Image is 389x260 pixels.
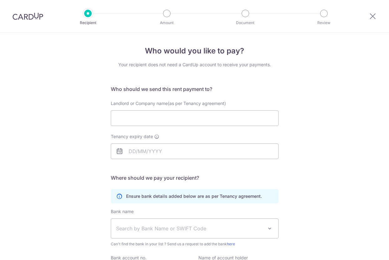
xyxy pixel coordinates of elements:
h5: Where should we pay your recipient? [111,174,279,182]
div: Your recipient does not need a CardUp account to receive your payments. [111,62,279,68]
p: Document [222,20,269,26]
iframe: Opens a widget where you can find more information [349,241,383,257]
input: DD/MM/YYYY [111,143,279,159]
h4: Who would you like to pay? [111,45,279,57]
a: here [227,242,235,246]
img: CardUp [13,12,43,20]
h5: Who should we send this rent payment to? [111,85,279,93]
label: Bank name [111,208,134,215]
p: Ensure bank details added below are as per Tenancy agreement. [126,193,262,199]
span: Can't find the bank in your list ? Send us a request to add the bank [111,241,279,247]
p: Review [301,20,347,26]
span: Search by Bank Name or SWIFT Code [116,225,263,232]
span: Landlord or Company name(as per Tenancy agreement) [111,101,226,106]
span: Tenancy expiry date [111,133,153,140]
p: Amount [144,20,190,26]
p: Recipient [65,20,111,26]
